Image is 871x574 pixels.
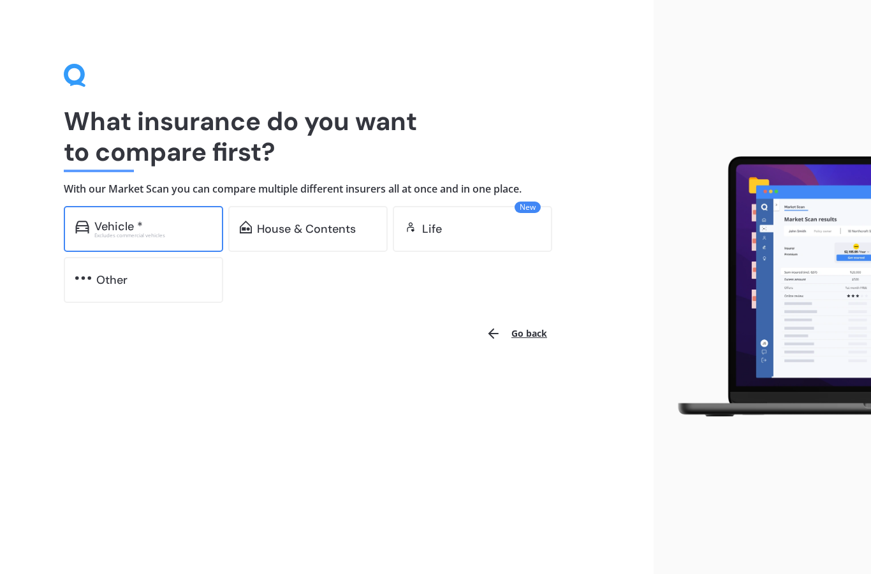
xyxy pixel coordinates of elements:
[478,318,555,349] button: Go back
[75,272,91,284] img: other.81dba5aafe580aa69f38.svg
[404,221,417,233] img: life.f720d6a2d7cdcd3ad642.svg
[64,106,590,167] h1: What insurance do you want to compare first?
[96,274,128,286] div: Other
[240,221,252,233] img: home-and-contents.b802091223b8502ef2dd.svg
[75,221,89,233] img: car.f15378c7a67c060ca3f3.svg
[515,202,541,213] span: New
[94,220,143,233] div: Vehicle *
[94,233,212,238] div: Excludes commercial vehicles
[64,182,590,196] h4: With our Market Scan you can compare multiple different insurers all at once and in one place.
[422,223,442,235] div: Life
[257,223,356,235] div: House & Contents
